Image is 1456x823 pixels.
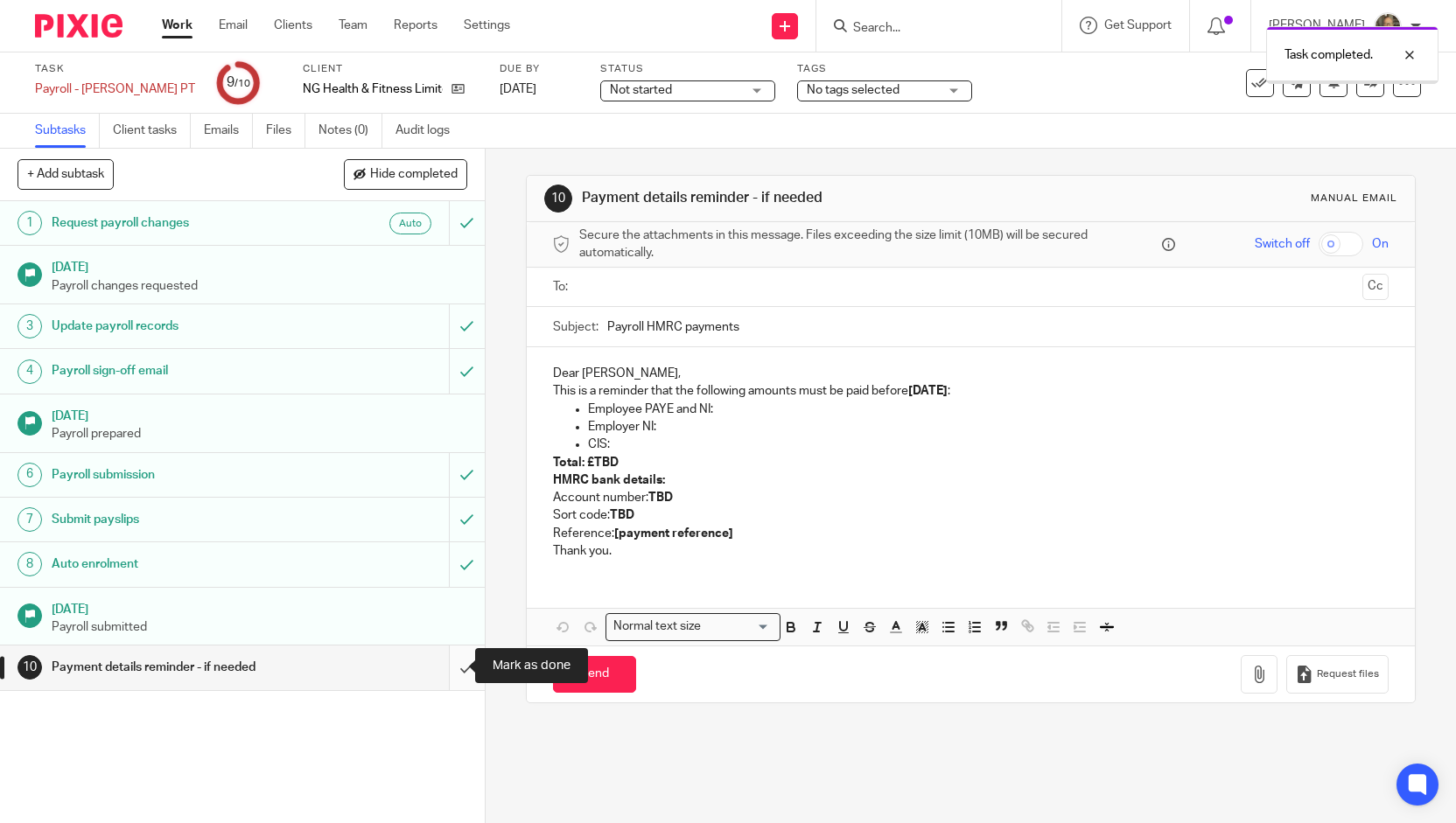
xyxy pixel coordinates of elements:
[52,551,304,577] h1: Auto enrolment
[553,382,1389,400] p: This is a reminder that the following amounts must be paid before :
[553,278,572,296] label: To:
[17,655,42,680] div: 10
[588,401,1389,418] p: Employee PAYE and NI:
[35,114,100,148] a: Subtasks
[266,114,305,148] a: Files
[1317,667,1379,681] span: Request files
[807,84,899,96] span: No tags selected
[227,73,250,93] div: 9
[35,62,195,76] label: Task
[17,507,42,532] div: 7
[544,185,572,213] div: 10
[500,62,578,76] label: Due by
[1372,235,1389,253] span: On
[52,403,467,425] h1: [DATE]
[52,210,304,236] h1: Request payroll changes
[500,83,536,95] span: [DATE]
[588,436,1389,453] p: CIS:
[204,114,253,148] a: Emails
[600,62,775,76] label: Status
[370,168,458,182] span: Hide completed
[52,255,467,276] h1: [DATE]
[162,17,192,34] a: Work
[395,114,463,148] a: Audit logs
[908,385,948,397] strong: [DATE]
[553,489,1389,506] p: Account number:
[113,114,191,148] a: Client tasks
[553,656,636,694] input: Send
[579,227,1158,262] span: Secure the attachments in this message. Files exceeding the size limit (10MB) will be secured aut...
[553,542,1389,560] p: Thank you.
[1284,46,1373,64] p: Task completed.
[52,596,467,618] h1: [DATE]
[52,277,467,295] p: Payroll changes requested
[17,552,42,576] div: 8
[1374,12,1402,40] img: Pete%20with%20glasses.jpg
[274,17,312,34] a: Clients
[648,492,673,504] strong: TBD
[605,613,780,640] div: Search for option
[17,159,114,189] button: + Add subtask
[553,457,619,469] strong: Total: £TBD
[1311,192,1397,206] div: Manual email
[553,474,665,486] strong: HMRC bank details:
[303,80,443,98] p: NG Health & Fitness Limited
[52,313,304,339] h1: Update payroll records
[588,418,1389,436] p: Employer NI:
[303,62,478,76] label: Client
[52,618,467,636] p: Payroll submitted
[610,509,634,521] strong: TBD
[553,318,598,336] label: Subject:
[553,365,1389,382] p: Dear [PERSON_NAME],
[389,213,431,234] div: Auto
[219,17,248,34] a: Email
[464,17,510,34] a: Settings
[35,80,195,98] div: Payroll - Nat Graham PT
[344,159,467,189] button: Hide completed
[17,463,42,487] div: 6
[553,506,1389,524] p: Sort code:
[52,462,304,488] h1: Payroll submission
[707,617,770,636] input: Search for option
[52,358,304,384] h1: Payroll sign-off email
[52,425,467,443] p: Payroll prepared
[17,211,42,235] div: 1
[610,84,672,96] span: Not started
[394,17,437,34] a: Reports
[52,654,304,680] h1: Payment details reminder - if needed
[553,525,1389,542] p: Reference:
[1255,235,1310,253] span: Switch off
[1286,655,1388,694] button: Request files
[614,527,733,540] strong: [payment reference]
[234,79,250,88] small: /10
[35,14,122,38] img: Pixie
[17,359,42,384] div: 4
[610,617,705,636] span: Normal text size
[52,506,304,533] h1: Submit payslips
[17,314,42,338] div: 3
[1362,274,1389,300] button: Cc
[582,189,1008,207] h1: Payment details reminder - if needed
[35,80,195,98] div: Payroll - [PERSON_NAME] PT
[318,114,382,148] a: Notes (0)
[339,17,367,34] a: Team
